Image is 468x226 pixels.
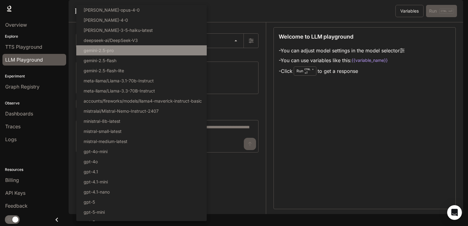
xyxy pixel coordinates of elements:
[84,98,202,104] p: accounts/fireworks/models/llama4-maverick-instruct-basic
[84,148,108,155] p: gpt-4o-mini
[84,128,122,134] p: mistral-small-latest
[84,47,114,54] p: gemini-2.5-pro
[84,209,105,215] p: gpt-5-mini
[84,138,127,145] p: mistral-medium-latest
[84,37,138,43] p: deepseek-ai/DeepSeek-V3
[84,88,155,94] p: meta-llama/Llama-3.3-70B-Instruct
[84,17,128,23] p: [PERSON_NAME]-4-0
[84,118,120,124] p: ministral-8b-latest
[84,108,159,114] p: mistralai/Mistral-Nemo-Instruct-2407
[84,179,108,185] p: gpt-4.1-mini
[84,219,107,225] p: gpt-5-nano
[84,189,110,195] p: gpt-4.1-nano
[84,168,98,175] p: gpt-4.1
[84,199,95,205] p: gpt-5
[84,7,140,13] p: [PERSON_NAME]-opus-4-0
[84,27,153,33] p: [PERSON_NAME]-3-5-haiku-latest
[84,158,98,165] p: gpt-4o
[84,67,124,74] p: gemini-2.5-flash-lite
[84,77,154,84] p: meta-llama/Llama-3.1-70b-Instruct
[84,57,116,64] p: gemini-2.5-flash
